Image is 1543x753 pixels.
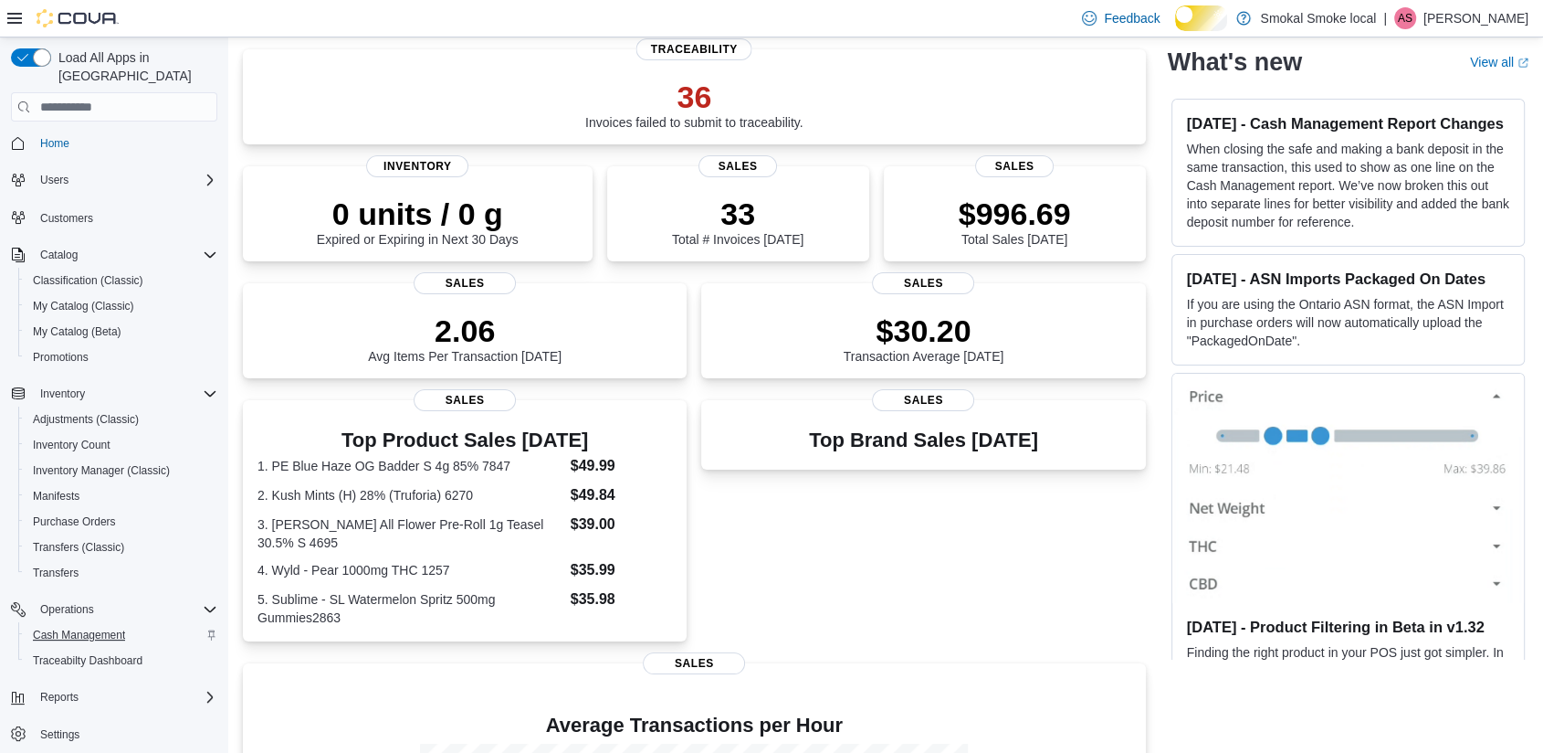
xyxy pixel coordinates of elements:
span: Adjustments (Classic) [26,408,217,430]
dd: $49.84 [571,484,673,506]
button: Customers [4,204,225,230]
p: $996.69 [959,196,1071,232]
span: Customers [33,206,217,228]
a: Traceabilty Dashboard [26,650,150,672]
h2: What's new [1168,48,1302,77]
dt: 2. Kush Mints (H) 28% (Truforia) 6270 [257,486,563,504]
span: Inventory Manager (Classic) [26,460,217,482]
button: Operations [4,597,225,622]
span: Traceability [636,38,752,60]
span: Settings [33,723,217,746]
p: 2.06 [368,313,562,349]
span: Cash Management [33,628,125,642]
button: Users [4,167,225,193]
span: Users [40,173,68,187]
a: Settings [33,724,87,746]
span: Inventory [33,383,217,405]
span: Transfers (Classic) [33,540,124,555]
button: Cash Management [18,622,225,648]
span: My Catalog (Beta) [26,321,217,343]
span: Sales [872,389,974,411]
h4: Average Transactions per Hour [257,715,1131,737]
span: Inventory Count [26,434,217,456]
span: Sales [872,272,974,294]
span: AS [1398,7,1412,29]
h3: Top Product Sales [DATE] [257,430,672,451]
span: Purchase Orders [26,511,217,533]
span: Transfers [26,562,217,584]
button: Reports [33,686,86,708]
img: Cova [37,9,119,27]
span: Feedback [1104,9,1160,27]
button: Home [4,130,225,156]
div: Expired or Expiring in Next 30 Days [317,196,519,247]
span: Classification (Classic) [33,273,143,288]
span: Catalog [33,244,217,266]
div: Transaction Average [DATE] [844,313,1004,364]
h3: Top Brand Sales [DATE] [809,430,1038,451]
span: Load All Apps in [GEOGRAPHIC_DATA] [51,48,217,85]
p: 36 [585,79,803,115]
span: Reports [40,690,79,705]
a: My Catalog (Classic) [26,295,142,317]
div: Avg Items Per Transaction [DATE] [368,313,562,364]
span: Inventory [40,387,85,401]
button: Catalog [33,244,85,266]
span: My Catalog (Classic) [33,299,134,313]
span: Traceabilty Dashboard [26,650,217,672]
span: My Catalog (Classic) [26,295,217,317]
div: Invoices failed to submit to traceability. [585,79,803,130]
span: Promotions [26,346,217,368]
a: View allExternal link [1470,55,1528,69]
dt: 5. Sublime - SL Watermelon Spritz 500mg Gummies2863 [257,590,563,627]
p: When closing the safe and making a bank deposit in the same transaction, this used to show as one... [1187,140,1509,231]
a: Inventory Manager (Classic) [26,460,177,482]
button: Transfers [18,560,225,586]
button: Catalog [4,242,225,268]
div: Total Sales [DATE] [959,196,1071,247]
span: Manifests [33,489,79,504]
p: Finding the right product in your POS just got simpler. In Cova v1.32, you can now filter by Pric... [1187,642,1509,752]
span: Operations [33,599,217,620]
span: Catalog [40,248,78,262]
p: [PERSON_NAME] [1423,7,1528,29]
span: Purchase Orders [33,514,116,529]
svg: External link [1517,58,1528,69]
dd: $39.00 [571,514,673,536]
dd: $49.99 [571,455,673,477]
span: Sales [698,155,777,177]
span: Reports [33,686,217,708]
span: Transfers [33,566,79,580]
h3: [DATE] - ASN Imports Packaged On Dates [1187,270,1509,288]
span: Home [33,132,217,154]
dt: 1. PE Blue Haze OG Badder S 4g 85% 7847 [257,457,563,475]
a: Adjustments (Classic) [26,408,146,430]
dt: 4. Wyld - Pear 1000mg THC 1257 [257,561,563,579]
button: My Catalog (Classic) [18,293,225,319]
a: Customers [33,207,100,229]
a: Manifests [26,485,87,507]
a: Inventory Count [26,434,118,456]
p: If you are using the Ontario ASN format, the ASN Import in purchase orders will now automatically... [1187,295,1509,350]
div: Total # Invoices [DATE] [672,196,803,247]
a: Transfers [26,562,86,584]
span: Inventory [366,155,468,177]
span: Traceabilty Dashboard [33,653,142,668]
button: Classification (Classic) [18,268,225,293]
a: Home [33,133,77,154]
button: Reports [4,684,225,710]
button: Transfers (Classic) [18,535,225,560]
button: My Catalog (Beta) [18,319,225,345]
span: Sales [975,155,1054,177]
span: Sales [643,652,745,674]
dd: $35.98 [571,589,673,610]
span: Inventory Count [33,438,110,452]
span: My Catalog (Beta) [33,324,121,339]
span: Transfers (Classic) [26,536,217,558]
a: Transfers (Classic) [26,536,131,558]
button: Manifests [18,483,225,509]
p: $30.20 [844,313,1004,349]
a: Promotions [26,346,96,368]
button: Traceabilty Dashboard [18,648,225,673]
p: | [1383,7,1387,29]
